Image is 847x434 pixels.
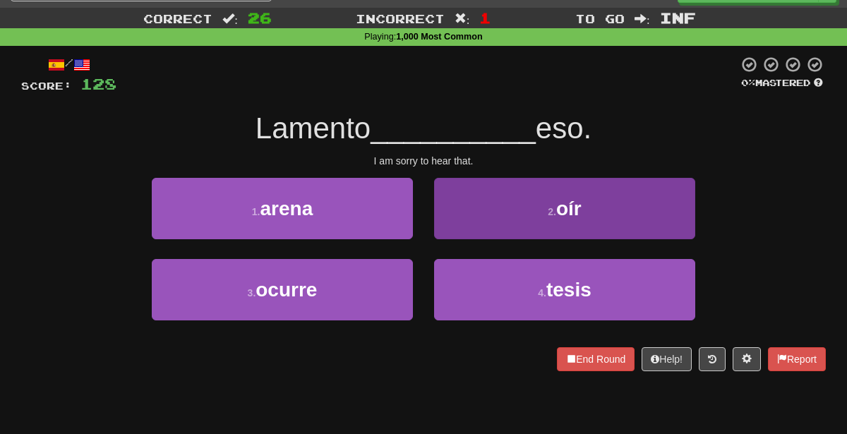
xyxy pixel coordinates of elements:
[546,279,591,301] span: tesis
[741,77,755,88] span: 0 %
[371,111,536,145] span: __________
[538,287,546,299] small: 4 .
[356,11,445,25] span: Incorrect
[21,56,116,73] div: /
[479,9,491,26] span: 1
[143,11,212,25] span: Correct
[248,9,272,26] span: 26
[455,13,470,25] span: :
[642,347,692,371] button: Help!
[256,279,317,301] span: ocurre
[256,111,371,145] span: Lamento
[548,206,556,217] small: 2 .
[21,80,72,92] span: Score:
[434,259,695,320] button: 4.tesis
[396,32,482,42] strong: 1,000 Most Common
[248,287,256,299] small: 3 .
[557,347,635,371] button: End Round
[738,77,826,90] div: Mastered
[152,259,413,320] button: 3.ocurre
[152,178,413,239] button: 1.arena
[635,13,650,25] span: :
[768,347,826,371] button: Report
[660,9,696,26] span: Inf
[80,75,116,92] span: 128
[575,11,625,25] span: To go
[536,111,591,145] span: eso.
[434,178,695,239] button: 2.oír
[222,13,238,25] span: :
[252,206,260,217] small: 1 .
[699,347,726,371] button: Round history (alt+y)
[556,198,582,219] span: oír
[21,154,826,168] div: I am sorry to hear that.
[260,198,313,219] span: arena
